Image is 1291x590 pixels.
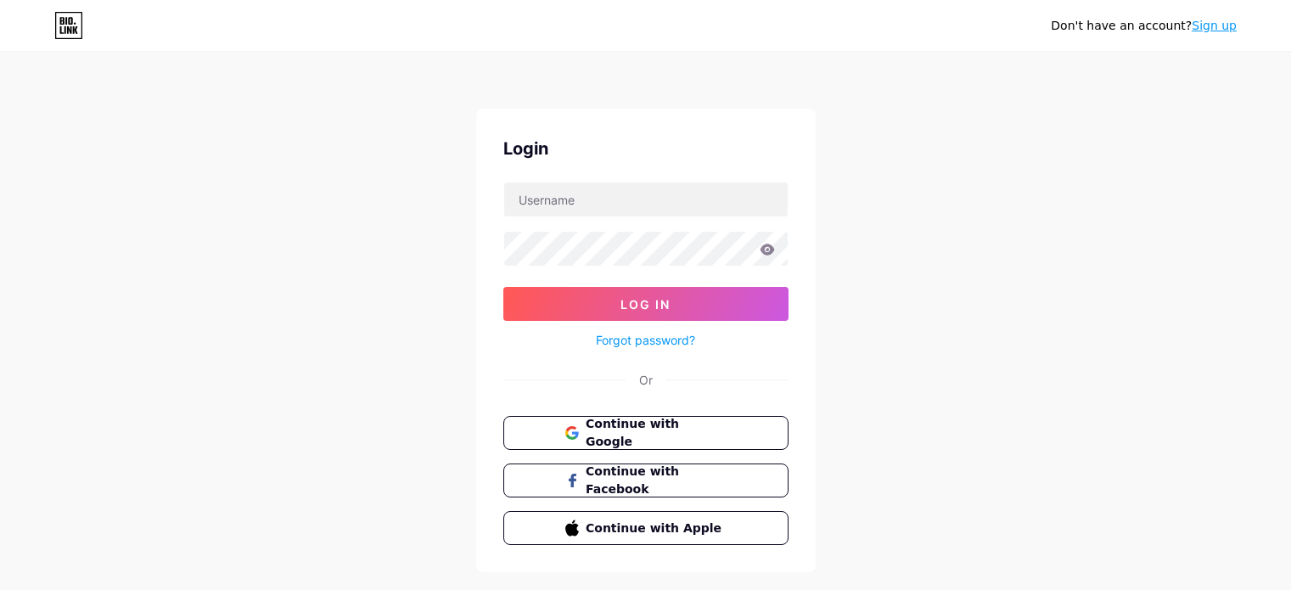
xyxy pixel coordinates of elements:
[620,297,671,312] span: Log In
[503,464,789,497] button: Continue with Facebook
[503,511,789,545] button: Continue with Apple
[503,287,789,321] button: Log In
[586,463,726,498] span: Continue with Facebook
[596,331,695,349] a: Forgot password?
[639,371,653,389] div: Or
[1192,19,1237,32] a: Sign up
[586,415,726,451] span: Continue with Google
[586,520,726,537] span: Continue with Apple
[1051,17,1237,35] div: Don't have an account?
[503,416,789,450] button: Continue with Google
[504,183,788,216] input: Username
[503,136,789,161] div: Login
